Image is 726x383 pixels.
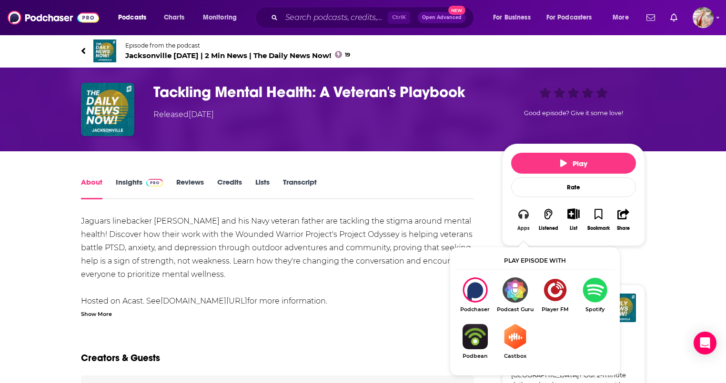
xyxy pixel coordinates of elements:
span: Podcast Guru [495,306,535,313]
button: Play [511,153,636,174]
div: Play episode with [455,252,615,270]
button: open menu [606,10,641,25]
a: Jacksonville Today | 2 Min News | The Daily News Now!Episode from the podcastJacksonville [DATE] ... [81,39,645,62]
button: open menu [196,10,249,25]
div: Open Intercom Messenger [694,332,716,354]
span: Player FM [535,306,575,313]
img: Tackling Mental Health: A Veteran's Playbook [81,83,134,136]
a: PodbeanPodbean [455,324,495,359]
a: InsightsPodchaser Pro [116,177,163,199]
span: Jacksonville [DATE] | 2 Min News | The Daily News Now! [125,51,350,60]
div: Released [DATE] [153,109,214,120]
input: Search podcasts, credits, & more... [282,10,388,25]
img: Podchaser - Follow, Share and Rate Podcasts [8,9,99,27]
img: Jacksonville Today | 2 Min News | The Daily News Now! [607,294,636,322]
div: Rate [511,177,636,197]
button: Open AdvancedNew [418,12,466,23]
span: Podcasts [118,11,146,24]
a: Lists [255,177,270,199]
div: Search podcasts, credits, & more... [264,7,483,29]
span: 19 [345,53,350,57]
span: Charts [164,11,184,24]
span: Castbox [495,353,535,359]
button: open menu [486,10,543,25]
span: Podchaser [455,306,495,313]
button: Share [611,202,636,237]
button: Show profile menu [693,7,714,28]
span: Open Advanced [422,15,462,20]
span: Play [560,159,587,168]
span: Good episode? Give it some love! [524,109,623,117]
a: Credits [217,177,242,199]
button: Listened [536,202,561,237]
div: Share [617,226,630,231]
span: Logged in as kmccue [693,7,714,28]
a: About [81,177,102,199]
a: Reviews [176,177,204,199]
span: Episode from the podcast [125,42,350,49]
h1: Tackling Mental Health: A Veteran's Playbook [153,83,487,101]
div: Listened [539,226,558,231]
div: Show More ButtonList [561,202,586,237]
span: Podbean [455,353,495,359]
button: open menu [540,10,606,25]
a: Charts [158,10,190,25]
button: Show More Button [564,208,583,219]
a: [DOMAIN_NAME][URL] [161,296,247,305]
img: User Profile [693,7,714,28]
h2: Creators & Guests [81,352,160,364]
span: For Business [493,11,531,24]
span: Monitoring [203,11,237,24]
a: Show notifications dropdown [666,10,681,26]
img: Podchaser Pro [146,179,163,187]
a: CastboxCastbox [495,324,535,359]
span: For Podcasters [546,11,592,24]
button: Bookmark [586,202,611,237]
span: New [448,6,465,15]
div: Apps [517,226,530,231]
a: Podcast GuruPodcast Guru [495,277,535,313]
span: Ctrl K [388,11,410,24]
div: Bookmark [587,226,610,231]
a: Player FMPlayer FM [535,277,575,313]
div: List [570,225,577,231]
div: Jaguars linebacker [PERSON_NAME] and his Navy veteran father are tackling the stigma around menta... [81,215,474,308]
a: SpotifySpotify [575,277,615,313]
button: Apps [511,202,536,237]
span: Spotify [575,306,615,313]
a: Transcript [283,177,317,199]
div: Tackling Mental Health: A Veteran's Playbook on Podchaser [455,277,495,313]
button: open menu [111,10,159,25]
a: Show notifications dropdown [643,10,659,26]
img: Jacksonville Today | 2 Min News | The Daily News Now! [93,39,116,62]
span: More [613,11,629,24]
